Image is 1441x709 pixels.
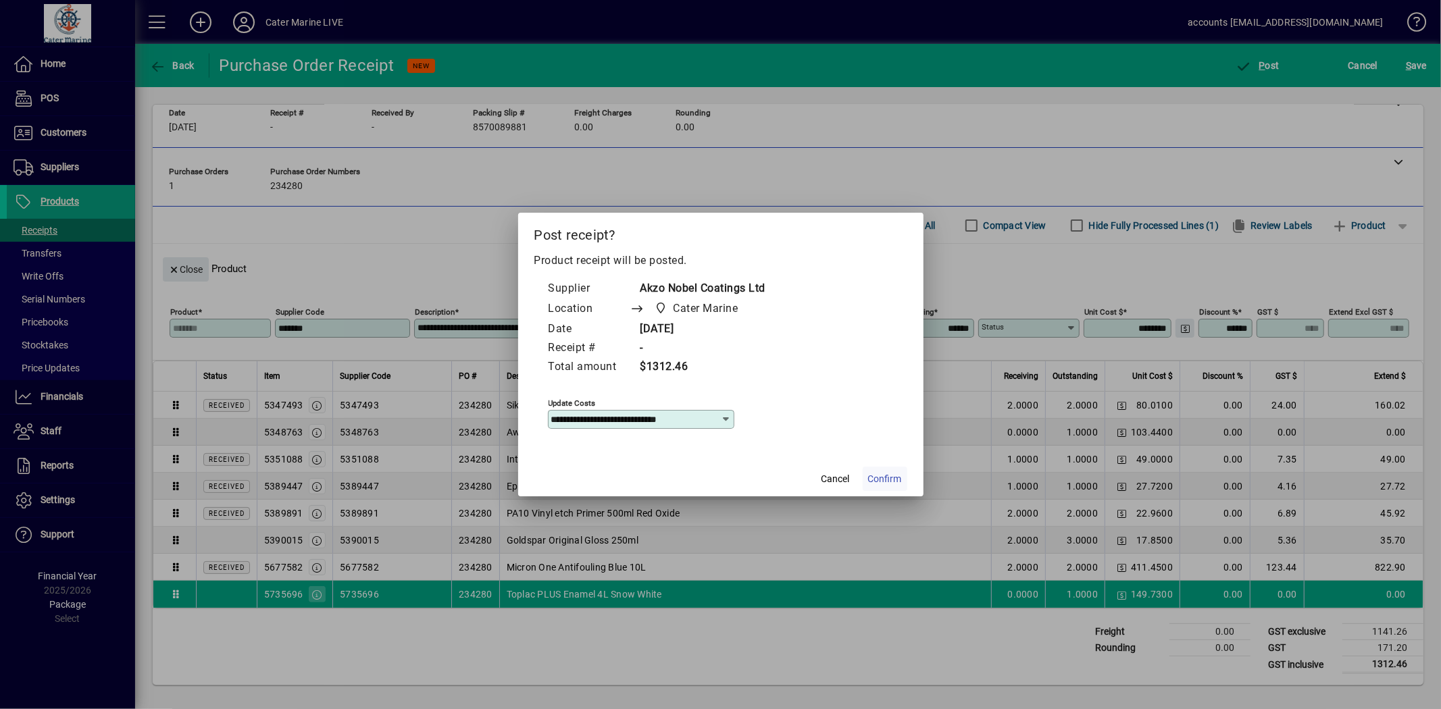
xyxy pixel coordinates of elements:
[548,339,630,358] td: Receipt #
[548,298,630,320] td: Location
[630,280,766,298] td: Akzo Nobel Coatings Ltd
[548,280,630,298] td: Supplier
[821,472,850,486] span: Cancel
[534,253,907,269] p: Product receipt will be posted.
[868,472,902,486] span: Confirm
[814,467,857,491] button: Cancel
[630,320,766,339] td: [DATE]
[674,300,738,317] span: Cater Marine
[863,467,907,491] button: Confirm
[548,320,630,339] td: Date
[630,358,766,377] td: $1312.46
[651,299,744,318] span: Cater Marine
[548,358,630,377] td: Total amount
[518,213,924,252] h2: Post receipt?
[549,398,596,408] mat-label: Update costs
[630,339,766,358] td: -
